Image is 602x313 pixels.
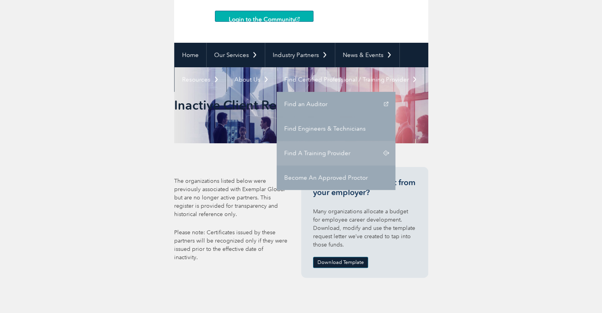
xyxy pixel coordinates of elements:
a: Resources [175,67,226,92]
a: About Us [227,67,276,92]
a: Find Certified Professional / Training Provider [277,67,425,92]
a: Our Services [207,43,265,67]
a: News & Events [335,43,399,67]
a: Find Engineers & Technicians [277,116,395,141]
a: Industry Partners [265,43,335,67]
a: Download Template [313,257,368,268]
a: Home [175,43,206,67]
a: Find an Auditor [277,92,395,116]
a: Find A Training Provider [277,141,395,165]
img: open_square.png [295,17,300,21]
p: Please note: Certificates issued by these partners will be recognized only if they were issued pr... [174,228,289,262]
h2: Inactive Client Register [174,99,352,112]
a: Become An Approved Proctor [277,165,395,190]
a: Login to the Community [215,11,313,22]
p: Many organizations allocate a budget for employee career development. Download, modify and use th... [313,207,416,249]
p: The organizations listed below were previously associated with Exemplar Global but are no longer ... [174,177,289,218]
